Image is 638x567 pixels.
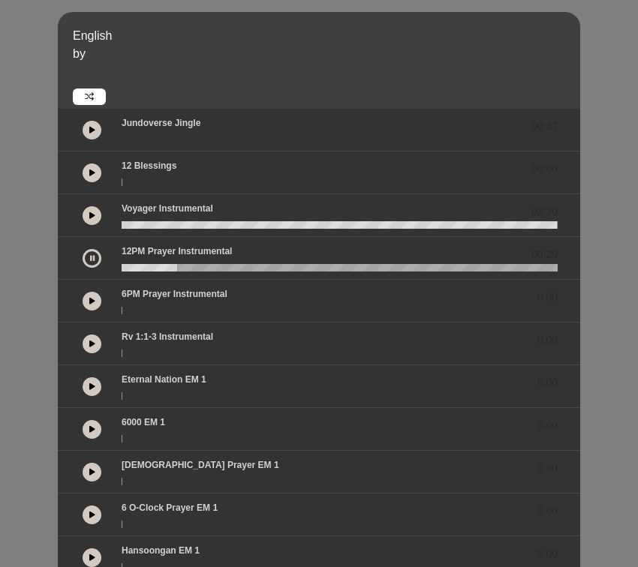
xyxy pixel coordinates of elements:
[537,460,558,476] span: 0.00
[537,418,558,433] span: 0.00
[122,202,213,215] p: Voyager Instrumental
[122,373,206,386] p: Eternal Nation EM 1
[531,118,558,134] span: 00:37
[537,289,558,305] span: 0.00
[73,27,576,45] p: English
[537,546,558,562] span: 0.00
[122,244,232,258] p: 12PM Prayer Instrumental
[537,332,558,348] span: 0.00
[122,415,165,429] p: 6000 EM 1
[122,458,279,472] p: [DEMOGRAPHIC_DATA] prayer EM 1
[531,204,558,220] span: 02:20
[531,247,558,262] span: 00:20
[122,116,200,130] p: Jundoverse Jingle
[122,330,213,343] p: Rv 1:1-3 Instrumental
[122,287,227,301] p: 6PM Prayer Instrumental
[537,503,558,519] span: 0.00
[73,47,86,60] span: by
[537,375,558,391] span: 0.00
[122,159,176,172] p: 12 Blessings
[122,544,200,557] p: Hansoongan EM 1
[122,501,218,514] p: 6 o-clock prayer EM 1
[531,161,558,177] span: 00:00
